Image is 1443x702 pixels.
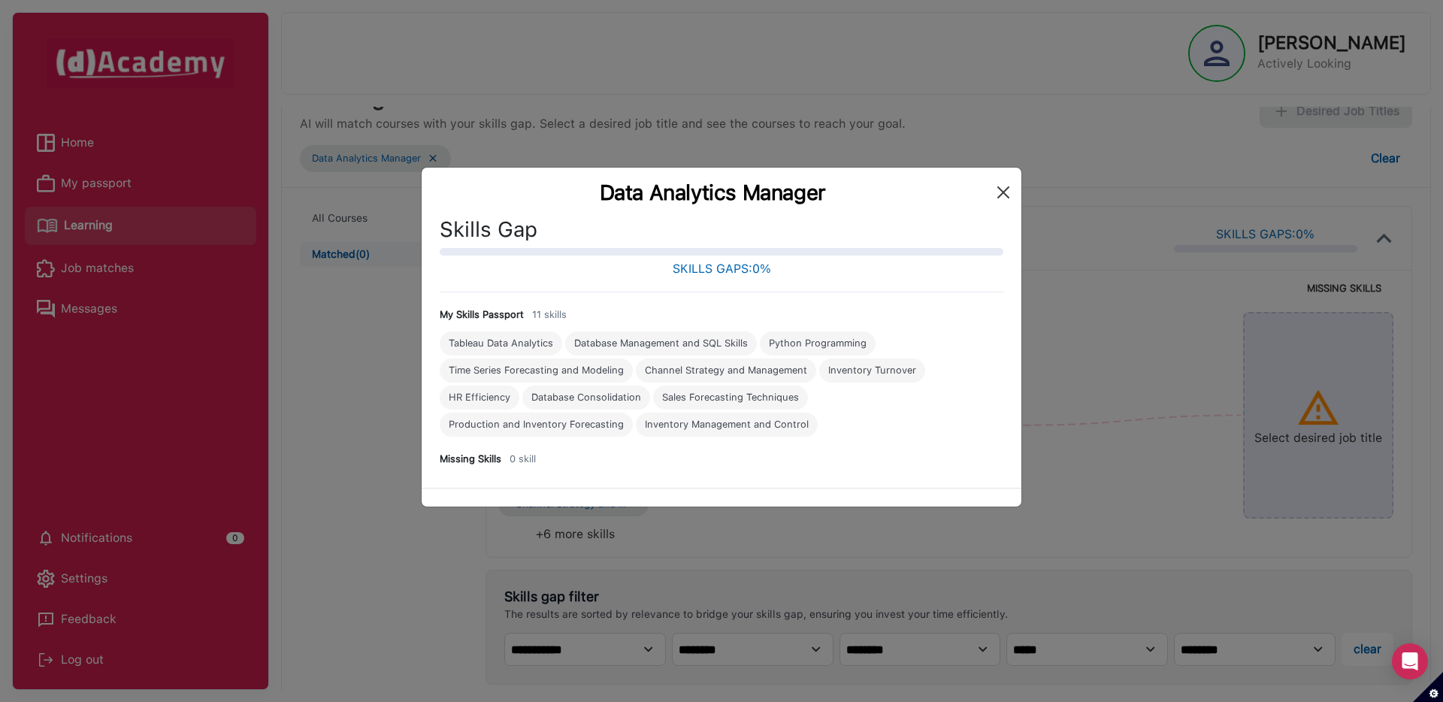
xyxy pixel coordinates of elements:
button: Close [991,180,1015,204]
h3: Skills Gap [440,217,1003,243]
div: SKILLS GAPS: 0 % [673,259,771,280]
button: Set cookie preferences [1413,672,1443,702]
div: 0 skill [510,449,536,470]
h4: My Skills Passport [440,309,524,321]
div: Data Analytics Manager [434,180,991,205]
div: Database Consolidation [531,392,641,404]
h4: Missing Skills [440,453,501,465]
div: Python Programming [769,337,867,349]
div: Inventory Management and Control [645,419,809,431]
div: Inventory Turnover [828,365,916,377]
div: Database Management and SQL Skills [574,337,748,349]
div: HR Efficiency [449,392,510,404]
div: Tableau Data Analytics [449,337,553,349]
div: Channel Strategy and Management [645,365,807,377]
div: Time Series Forecasting and Modeling [449,365,624,377]
div: Sales Forecasting Techniques [662,392,799,404]
div: Open Intercom Messenger [1392,643,1428,679]
div: 11 skills [532,304,567,325]
div: Production and Inventory Forecasting [449,419,624,431]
